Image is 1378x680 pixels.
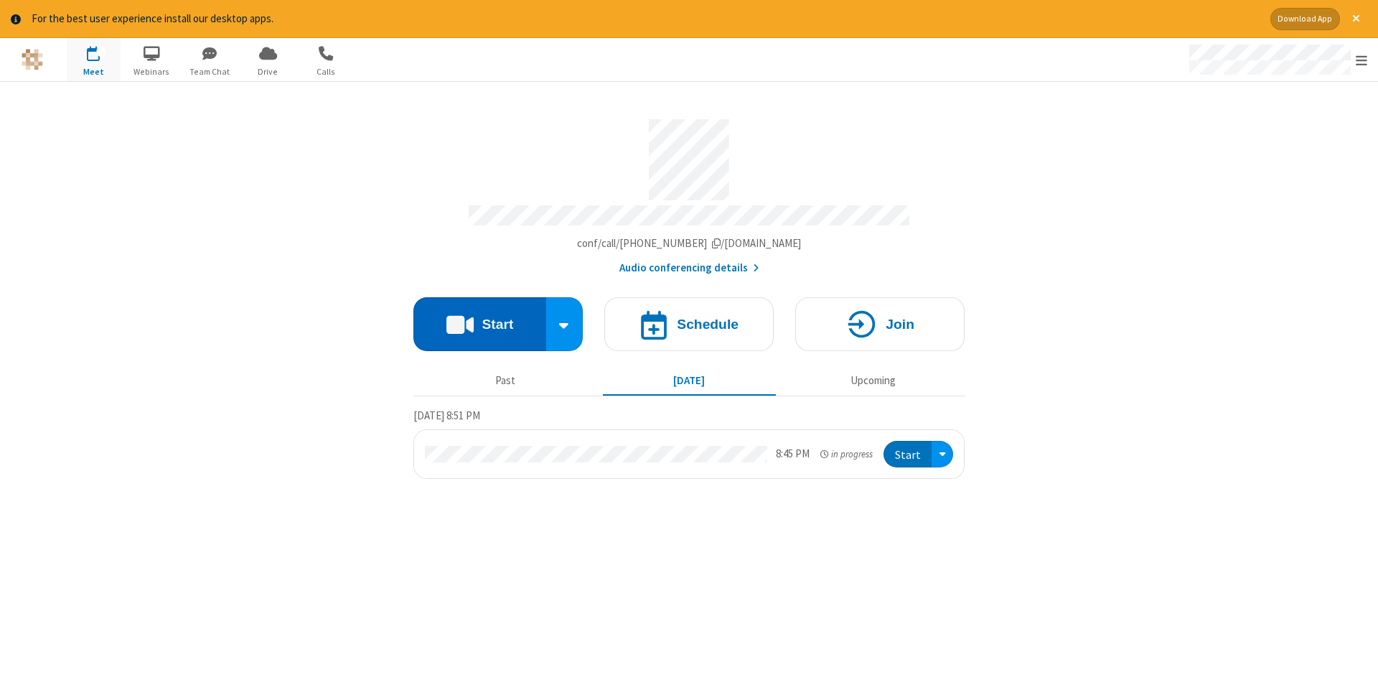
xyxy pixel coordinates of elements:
[886,317,914,331] h4: Join
[413,407,965,479] section: Today's Meetings
[546,297,583,351] div: Start conference options
[482,317,513,331] h4: Start
[677,317,739,331] h4: Schedule
[776,446,810,462] div: 8:45 PM
[97,46,106,57] div: 1
[419,368,592,395] button: Past
[1270,8,1340,30] button: Download App
[1176,38,1378,81] div: Open menu
[5,38,59,81] button: Logo
[795,297,965,351] button: Join
[22,49,43,70] img: QA Selenium DO NOT DELETE OR CHANGE
[32,11,1260,27] div: For the best user experience install our desktop apps.
[787,368,960,395] button: Upcoming
[183,65,237,78] span: Team Chat
[1345,8,1367,30] button: Close alert
[604,297,774,351] button: Schedule
[299,65,353,78] span: Calls
[577,236,802,252] button: Copy my meeting room linkCopy my meeting room link
[125,65,179,78] span: Webinars
[413,409,480,422] span: [DATE] 8:51 PM
[603,368,776,395] button: [DATE]
[413,297,546,351] button: Start
[241,65,295,78] span: Drive
[883,441,932,467] button: Start
[577,236,802,250] span: Copy my meeting room link
[619,260,759,276] button: Audio conferencing details
[820,447,873,461] em: in progress
[67,65,121,78] span: Meet
[413,108,965,276] section: Account details
[932,441,953,467] div: Open menu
